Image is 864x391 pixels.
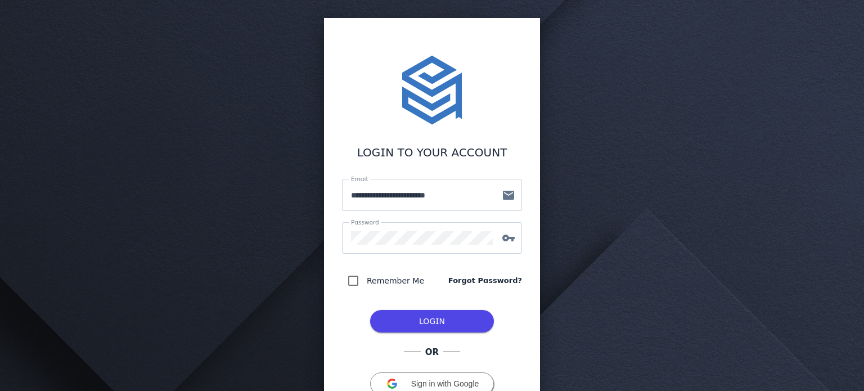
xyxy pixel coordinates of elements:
[495,231,522,245] mat-icon: vpn_key
[421,346,443,359] span: OR
[396,54,468,126] img: stacktome.svg
[364,274,424,287] label: Remember Me
[419,317,445,326] span: LOGIN
[495,188,522,202] mat-icon: mail
[370,310,494,332] button: LOG IN
[351,219,379,226] mat-label: Password
[448,275,522,286] a: Forgot Password?
[351,176,367,182] mat-label: Email
[342,144,522,161] div: LOGIN TO YOUR ACCOUNT
[411,379,479,388] span: Sign in with Google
